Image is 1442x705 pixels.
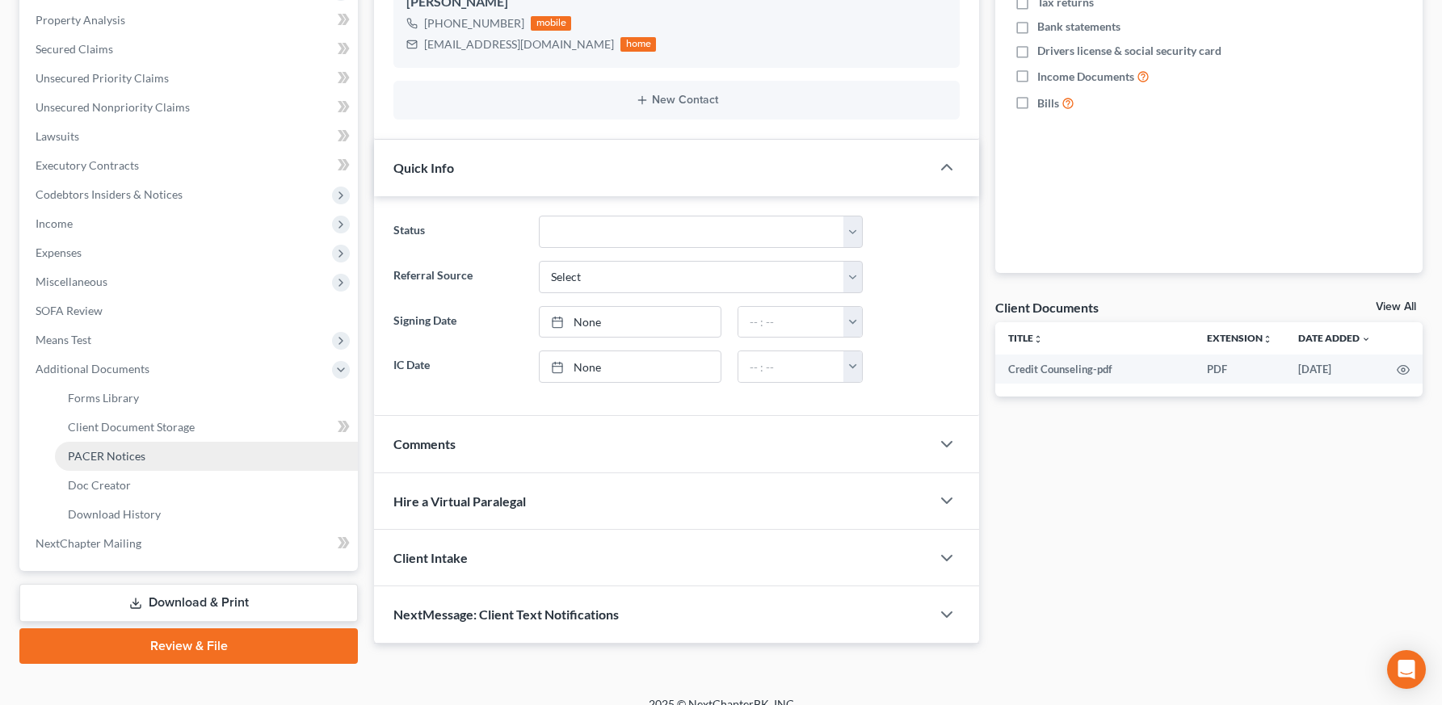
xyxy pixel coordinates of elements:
[55,413,358,442] a: Client Document Storage
[55,384,358,413] a: Forms Library
[1207,332,1272,344] a: Extensionunfold_more
[1037,69,1134,85] span: Income Documents
[36,216,73,230] span: Income
[424,36,614,52] div: [EMAIL_ADDRESS][DOMAIN_NAME]
[36,333,91,346] span: Means Test
[738,307,844,338] input: -- : --
[23,64,358,93] a: Unsecured Priority Claims
[995,355,1194,384] td: Credit Counseling-pdf
[68,478,131,492] span: Doc Creator
[385,216,531,248] label: Status
[406,94,947,107] button: New Contact
[1037,95,1059,111] span: Bills
[55,442,358,471] a: PACER Notices
[23,529,358,558] a: NextChapter Mailing
[540,307,720,338] a: None
[1263,334,1272,344] i: unfold_more
[36,42,113,56] span: Secured Claims
[1298,332,1371,344] a: Date Added expand_more
[36,100,190,114] span: Unsecured Nonpriority Claims
[68,420,195,434] span: Client Document Storage
[540,351,720,382] a: None
[36,245,82,259] span: Expenses
[36,362,149,376] span: Additional Documents
[23,35,358,64] a: Secured Claims
[1387,650,1426,689] div: Open Intercom Messenger
[393,160,454,175] span: Quick Info
[1376,301,1416,313] a: View All
[385,261,531,293] label: Referral Source
[1194,355,1285,384] td: PDF
[393,606,619,622] span: NextMessage: Client Text Notifications
[393,550,468,565] span: Client Intake
[23,151,358,180] a: Executory Contracts
[23,122,358,151] a: Lawsuits
[19,584,358,622] a: Download & Print
[23,296,358,325] a: SOFA Review
[393,436,456,451] span: Comments
[36,536,141,550] span: NextChapter Mailing
[1008,332,1043,344] a: Titleunfold_more
[385,350,531,383] label: IC Date
[36,129,79,143] span: Lawsuits
[995,299,1099,316] div: Client Documents
[36,13,125,27] span: Property Analysis
[68,507,161,521] span: Download History
[68,449,145,463] span: PACER Notices
[385,306,531,338] label: Signing Date
[19,628,358,664] a: Review & File
[23,6,358,35] a: Property Analysis
[424,15,524,31] div: [PHONE_NUMBER]
[36,71,169,85] span: Unsecured Priority Claims
[23,93,358,122] a: Unsecured Nonpriority Claims
[36,275,107,288] span: Miscellaneous
[620,37,656,52] div: home
[1037,19,1120,35] span: Bank statements
[36,187,183,201] span: Codebtors Insiders & Notices
[36,158,139,172] span: Executory Contracts
[1037,43,1221,59] span: Drivers license & social security card
[393,493,526,509] span: Hire a Virtual Paralegal
[531,16,571,31] div: mobile
[36,304,103,317] span: SOFA Review
[1033,334,1043,344] i: unfold_more
[1361,334,1371,344] i: expand_more
[55,471,358,500] a: Doc Creator
[55,500,358,529] a: Download History
[738,351,844,382] input: -- : --
[68,391,139,405] span: Forms Library
[1285,355,1384,384] td: [DATE]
